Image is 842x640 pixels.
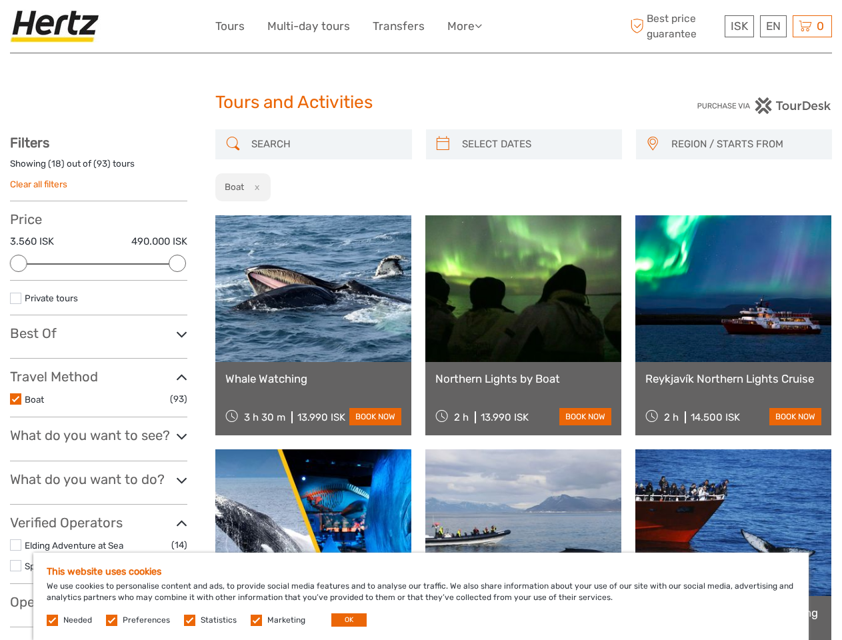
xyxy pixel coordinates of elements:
[10,325,187,341] h3: Best Of
[645,372,821,385] a: Reykjavík Northern Lights Cruise
[246,133,405,156] input: SEARCH
[691,411,740,423] div: 14.500 ISK
[664,411,679,423] span: 2 h
[10,471,187,487] h3: What do you want to do?
[435,372,611,385] a: Northern Lights by Boat
[25,540,123,551] a: Elding Adventure at Sea
[215,17,245,36] a: Tours
[25,293,78,303] a: Private tours
[760,15,787,37] div: EN
[153,21,169,37] button: Open LiveChat chat widget
[97,157,107,170] label: 93
[170,391,187,407] span: (93)
[171,537,187,553] span: (14)
[10,427,187,443] h3: What do you want to see?
[215,92,627,113] h1: Tours and Activities
[225,372,401,385] a: Whale Watching
[10,10,105,43] img: Hertz
[25,394,44,405] a: Boat
[373,17,425,36] a: Transfers
[331,613,367,627] button: OK
[267,17,350,36] a: Multi-day tours
[447,17,482,36] a: More
[297,411,345,423] div: 13.990 ISK
[25,561,79,571] a: Special Tours
[244,411,285,423] span: 3 h 30 m
[33,553,809,640] div: We use cookies to personalise content and ads, to provide social media features and to analyse ou...
[815,19,826,33] span: 0
[10,594,187,610] h3: Operators
[51,157,61,170] label: 18
[19,23,151,34] p: We're away right now. Please check back later!
[47,566,795,577] h5: This website uses cookies
[131,235,187,249] label: 490.000 ISK
[349,408,401,425] a: book now
[10,235,54,249] label: 3.560 ISK
[769,408,821,425] a: book now
[225,181,244,192] h2: Boat
[697,97,832,114] img: PurchaseViaTourDesk.png
[246,180,264,194] button: x
[731,19,748,33] span: ISK
[10,135,49,151] strong: Filters
[665,133,825,155] button: REGION / STARTS FROM
[63,615,92,626] label: Needed
[457,133,615,156] input: SELECT DATES
[123,615,170,626] label: Preferences
[454,411,469,423] span: 2 h
[481,411,529,423] div: 13.990 ISK
[10,515,187,531] h3: Verified Operators
[10,157,187,178] div: Showing ( ) out of ( ) tours
[10,369,187,385] h3: Travel Method
[10,211,187,227] h3: Price
[10,179,67,189] a: Clear all filters
[267,615,305,626] label: Marketing
[201,615,237,626] label: Statistics
[627,11,721,41] span: Best price guarantee
[559,408,611,425] a: book now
